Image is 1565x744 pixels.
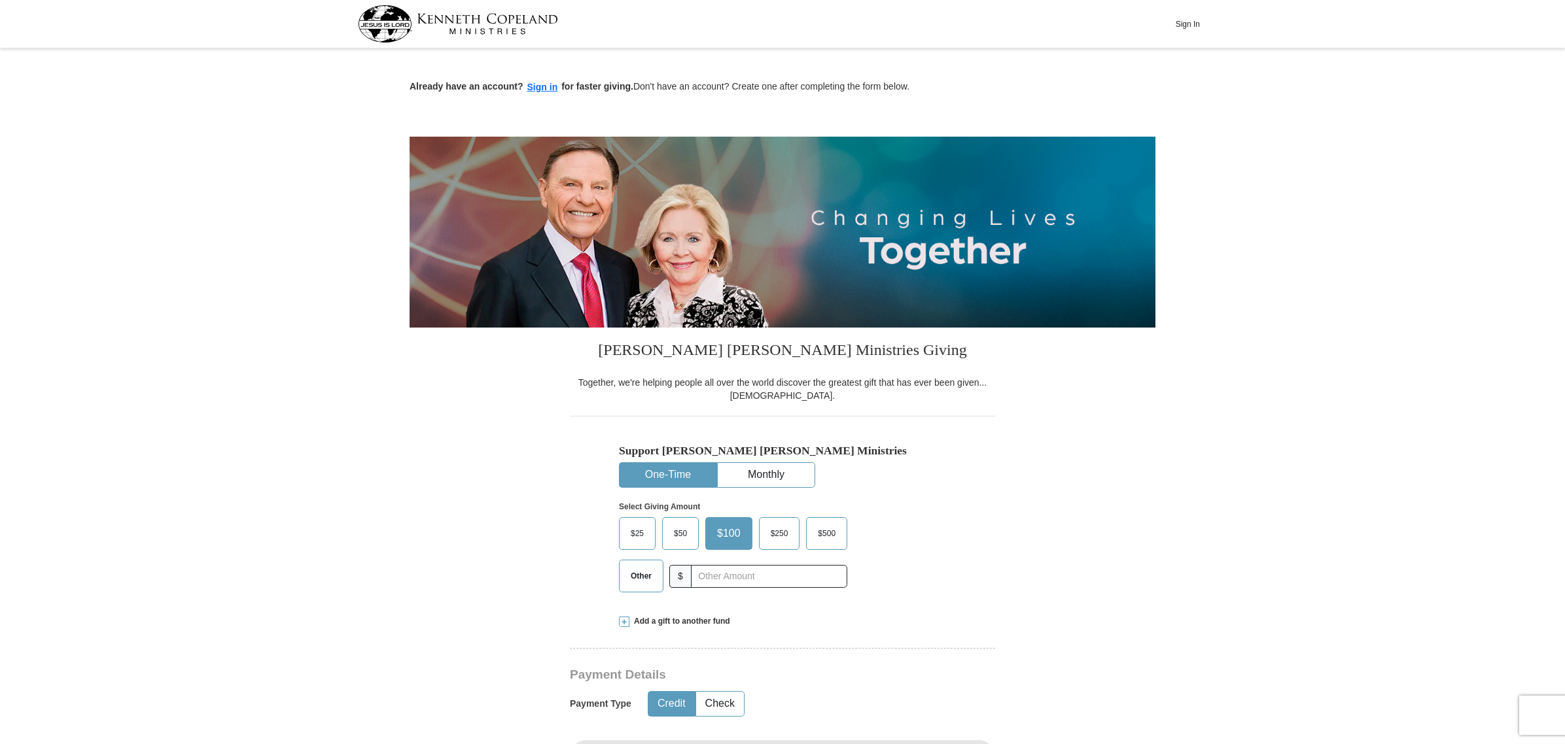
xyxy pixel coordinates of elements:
[648,692,695,716] button: Credit
[570,376,995,402] div: Together, we're helping people all over the world discover the greatest gift that has ever been g...
[619,502,700,511] strong: Select Giving Amount
[669,565,692,588] span: $
[624,524,650,543] span: $25
[570,668,904,683] h3: Payment Details
[410,81,633,92] strong: Already have an account? for faster giving.
[1168,14,1207,34] button: Sign In
[764,524,795,543] span: $250
[811,524,842,543] span: $500
[691,565,847,588] input: Other Amount
[696,692,744,716] button: Check
[620,463,716,487] button: One-Time
[718,463,815,487] button: Monthly
[619,444,946,458] h5: Support [PERSON_NAME] [PERSON_NAME] Ministries
[570,328,995,376] h3: [PERSON_NAME] [PERSON_NAME] Ministries Giving
[624,566,658,586] span: Other
[358,5,558,42] img: kcm-header-logo.svg
[410,80,1155,95] p: Don't have an account? Create one after completing the form below.
[570,698,631,709] h5: Payment Type
[667,524,694,543] span: $50
[629,616,730,627] span: Add a gift to another fund
[523,80,562,95] button: Sign in
[711,524,747,543] span: $100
